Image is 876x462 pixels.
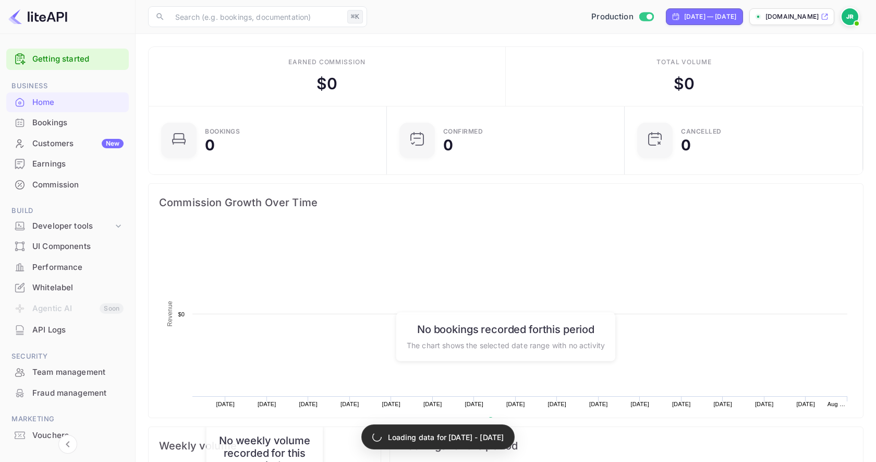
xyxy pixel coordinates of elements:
a: Home [6,92,129,112]
a: Vouchers [6,425,129,445]
span: Marketing [6,413,129,425]
div: Earned commission [288,57,366,67]
div: UI Components [6,236,129,257]
a: Performance [6,257,129,277]
span: Build [6,205,129,217]
div: Whitelabel [32,282,124,294]
div: New [102,139,124,148]
a: Earnings [6,154,129,173]
div: CustomersNew [6,134,129,154]
div: Team management [6,362,129,383]
span: Weekly volume [159,437,370,454]
text: [DATE] [382,401,400,407]
div: Performance [6,257,129,278]
div: Getting started [6,49,129,70]
div: API Logs [32,324,124,336]
p: Loading data for [DATE] - [DATE] [388,432,504,443]
span: Business [6,80,129,92]
text: Revenue [166,301,174,326]
text: [DATE] [423,401,442,407]
a: Commission [6,175,129,194]
div: Bookings [205,128,240,135]
div: Bookings [6,113,129,133]
div: Performance [32,262,124,274]
div: Commission [6,175,129,195]
text: [DATE] [672,401,691,407]
a: Team management [6,362,129,382]
div: Customers [32,138,124,150]
text: Revenue [497,417,524,424]
p: The chart shows the selected date range with no activity [407,339,605,350]
text: [DATE] [216,401,235,407]
a: API Logs [6,320,129,339]
text: [DATE] [547,401,566,407]
a: Bookings [6,113,129,132]
div: Home [32,97,124,109]
div: Vouchers [32,430,124,442]
div: 0 [443,138,453,152]
div: Developer tools [32,220,113,232]
span: Production [591,11,634,23]
div: Developer tools [6,217,129,235]
div: Switch to Sandbox mode [587,11,658,23]
div: Whitelabel [6,278,129,298]
div: Home [6,92,129,113]
a: Getting started [32,53,124,65]
text: [DATE] [340,401,359,407]
text: [DATE] [630,401,649,407]
text: Aug … [828,401,845,407]
h6: No bookings recorded for this period [407,323,605,335]
img: LiteAPI logo [8,8,67,25]
div: Vouchers [6,425,129,446]
div: Confirmed [443,128,483,135]
div: ⌘K [347,10,363,23]
text: [DATE] [713,401,732,407]
button: Collapse navigation [58,435,77,454]
text: [DATE] [258,401,276,407]
input: Search (e.g. bookings, documentation) [169,6,343,27]
div: 0 [205,138,215,152]
a: UI Components [6,236,129,256]
text: [DATE] [755,401,774,407]
div: UI Components [32,241,124,253]
span: Commission Growth Over Time [159,194,853,211]
a: Fraud management [6,383,129,402]
text: [DATE] [796,401,815,407]
div: Commission [32,179,124,191]
a: CustomersNew [6,134,129,153]
div: $ 0 [317,72,337,96]
div: Fraud management [6,383,129,404]
a: Whitelabel [6,278,129,297]
span: Bookings for the period [400,437,853,454]
span: Security [6,351,129,362]
div: Earnings [6,154,129,174]
div: Fraud management [32,387,124,399]
div: Bookings [32,117,124,129]
text: [DATE] [299,401,318,407]
div: Team management [32,366,124,378]
div: API Logs [6,320,129,340]
text: [DATE] [465,401,483,407]
text: [DATE] [506,401,525,407]
text: $0 [178,311,185,317]
div: Earnings [32,158,124,170]
text: [DATE] [589,401,608,407]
